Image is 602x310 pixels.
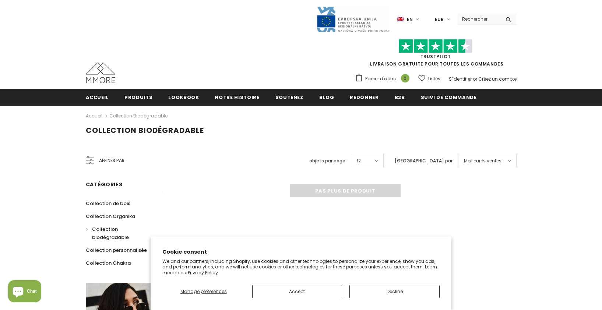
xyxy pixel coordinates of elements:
[418,72,440,85] a: Listes
[86,94,109,101] span: Accueil
[86,197,130,210] a: Collection de bois
[124,94,152,101] span: Produits
[421,94,477,101] span: Suivi de commande
[397,16,404,22] img: i-lang-1.png
[357,157,361,165] span: 12
[350,89,379,105] a: Redonner
[252,285,342,298] button: Accept
[355,42,517,67] span: LIVRAISON GRATUITE POUR TOUTES LES COMMANDES
[188,270,218,276] a: Privacy Policy
[86,181,123,188] span: Catégories
[162,285,245,298] button: Manage preferences
[407,16,413,23] span: en
[365,75,398,82] span: Panier d'achat
[464,157,501,165] span: Meilleures ventes
[215,89,259,105] a: Notre histoire
[316,16,390,22] a: Javni Razpis
[420,53,451,60] a: TrustPilot
[395,157,453,165] label: [GEOGRAPHIC_DATA] par
[473,76,477,82] span: or
[399,39,472,53] img: Faites confiance aux étoiles pilotes
[395,94,405,101] span: B2B
[6,280,43,304] inbox-online-store-chat: Shopify online store chat
[162,258,440,276] p: We and our partners, including Shopify, use cookies and other technologies to personalize your ex...
[86,200,130,207] span: Collection de bois
[86,247,147,254] span: Collection personnalisée
[168,89,199,105] a: Lookbook
[435,16,444,23] span: EUR
[458,14,500,24] input: Search Site
[86,125,204,135] span: Collection biodégradable
[92,226,129,241] span: Collection biodégradable
[421,89,477,105] a: Suivi de commande
[86,223,155,244] a: Collection biodégradable
[428,75,440,82] span: Listes
[86,63,115,83] img: Cas MMORE
[86,260,131,267] span: Collection Chakra
[109,113,168,119] a: Collection biodégradable
[124,89,152,105] a: Produits
[319,94,334,101] span: Blog
[86,257,131,270] a: Collection Chakra
[86,213,135,220] span: Collection Organika
[275,89,303,105] a: soutenez
[215,94,259,101] span: Notre histoire
[449,76,472,82] a: S'identifier
[316,6,390,33] img: Javni Razpis
[86,244,147,257] a: Collection personnalisée
[180,288,227,295] span: Manage preferences
[355,73,413,84] a: Panier d'achat 0
[349,285,440,298] button: Decline
[350,94,379,101] span: Redonner
[86,89,109,105] a: Accueil
[401,74,409,82] span: 0
[319,89,334,105] a: Blog
[168,94,199,101] span: Lookbook
[162,248,440,256] h2: Cookie consent
[86,112,102,120] a: Accueil
[99,156,124,165] span: Affiner par
[86,210,135,223] a: Collection Organika
[275,94,303,101] span: soutenez
[395,89,405,105] a: B2B
[309,157,345,165] label: objets par page
[478,76,517,82] a: Créez un compte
